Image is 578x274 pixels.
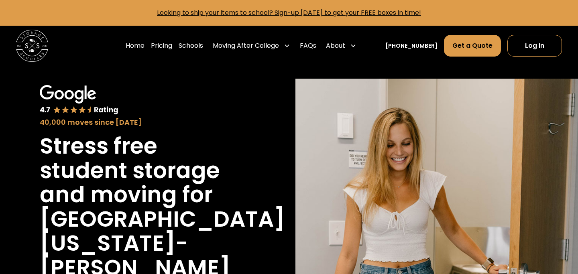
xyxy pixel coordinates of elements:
a: Get a Quote [444,35,501,57]
div: About [323,35,360,57]
a: Looking to ship your items to school? Sign-up [DATE] to get your FREE boxes in time! [157,8,421,17]
div: Moving After College [213,41,279,51]
a: [PHONE_NUMBER] [385,42,438,50]
a: FAQs [300,35,316,57]
a: Log In [507,35,562,57]
div: Moving After College [210,35,293,57]
a: Pricing [151,35,172,57]
a: Home [126,35,144,57]
div: 40,000 moves since [DATE] [40,117,243,128]
img: Google 4.7 star rating [40,85,118,115]
a: Schools [179,35,203,57]
div: About [326,41,345,51]
img: Storage Scholars main logo [16,30,48,62]
h1: Stress free student storage and moving for [40,134,243,207]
